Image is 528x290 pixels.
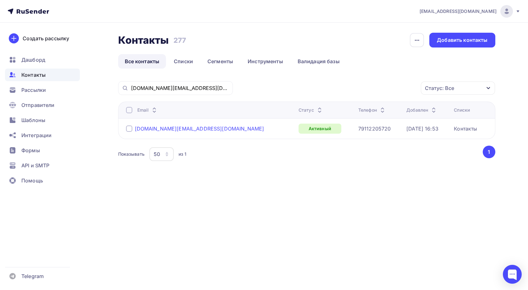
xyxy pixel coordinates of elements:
h3: 277 [173,36,186,45]
div: Телефон [358,107,386,113]
a: [EMAIL_ADDRESS][DOMAIN_NAME] [420,5,520,18]
a: Формы [5,144,80,157]
div: 50 [154,150,160,158]
div: Добавить контакты [437,36,487,44]
div: из 1 [179,151,187,157]
div: Создать рассылку [23,35,69,42]
span: Формы [21,147,40,154]
div: Статус: Все [425,84,454,92]
a: Сегменты [201,54,240,69]
span: Контакты [21,71,46,79]
span: Интеграции [21,131,52,139]
span: Отправители [21,101,55,109]
span: Telegram [21,272,44,280]
a: Контакты [5,69,80,81]
a: 79112205720 [358,125,391,132]
div: Добавлен [406,107,437,113]
div: Email [137,107,158,113]
a: [DATE] 16:53 [406,125,438,132]
span: [EMAIL_ADDRESS][DOMAIN_NAME] [420,8,497,14]
a: Отправители [5,99,80,111]
a: Все контакты [118,54,166,69]
a: Валидация базы [291,54,346,69]
a: Рассылки [5,84,80,96]
a: Дашборд [5,53,80,66]
div: Списки [454,107,470,113]
input: Поиск [131,85,229,92]
a: [DOMAIN_NAME][EMAIL_ADDRESS][DOMAIN_NAME] [135,125,264,132]
h2: Контакты [118,34,169,47]
a: Списки [167,54,200,69]
button: 50 [149,147,174,161]
div: Статус [299,107,323,113]
a: Шаблоны [5,114,80,126]
span: API и SMTP [21,162,49,169]
div: Показывать [118,151,145,157]
a: Инструменты [241,54,290,69]
a: Контакты [454,125,477,132]
span: Дашборд [21,56,45,64]
span: Шаблоны [21,116,45,124]
a: Активный [299,124,341,134]
button: Статус: Все [421,81,495,95]
span: Рассылки [21,86,46,94]
button: Go to page 1 [483,146,495,158]
span: Помощь [21,177,43,184]
ul: Pagination [481,146,495,158]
